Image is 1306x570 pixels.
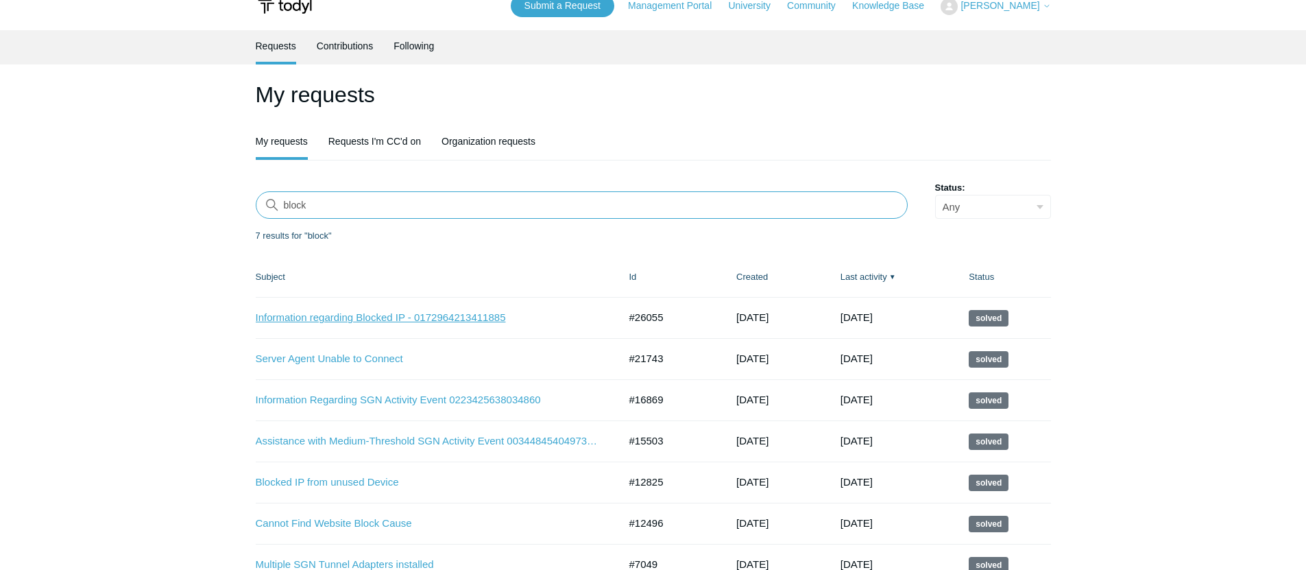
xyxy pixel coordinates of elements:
span: ▼ [889,272,896,282]
time: 12/06/2024, 08:37 [736,353,769,364]
a: Contributions [317,30,374,62]
td: #16869 [616,380,723,421]
span: This request has been solved [969,392,1008,409]
a: Last activity▼ [841,272,887,282]
time: 07/29/2025, 16:01 [841,311,873,323]
a: Assistance with Medium-Threshold SGN Activity Event 0034484540497393 [256,434,598,449]
a: Information regarding Blocked IP - 0172964213411885 [256,310,598,326]
a: Blocked IP from unused Device [256,475,598,490]
a: Requests I'm CC'd on [328,126,421,157]
time: 04/25/2024, 12:03 [841,394,873,405]
a: Created [736,272,768,282]
a: Information Regarding SGN Activity Event 0223425638034860 [256,392,598,408]
th: Status [955,257,1050,298]
div: 7 results for "block" [256,229,1051,243]
time: 07/09/2025, 13:16 [736,311,769,323]
time: 10/10/2022, 15:03 [736,558,769,570]
td: #26055 [616,298,723,339]
time: 04/04/2024, 08:05 [736,394,769,405]
h1: My requests [256,78,1051,111]
input: Search requests [256,191,908,219]
span: This request has been solved [969,475,1008,491]
time: 09/11/2023, 08:27 [736,517,769,529]
td: #15503 [616,421,723,462]
th: Id [616,257,723,298]
time: 01/31/2024, 09:20 [736,435,769,447]
td: #12825 [616,462,723,503]
td: #12496 [616,503,723,545]
time: 10/16/2023, 11:03 [841,476,873,488]
a: Cannot Find Website Block Cause [256,516,598,532]
time: 09/25/2023, 16:41 [736,476,769,488]
span: This request has been solved [969,516,1008,532]
a: Server Agent Unable to Connect [256,351,598,367]
a: Organization requests [442,126,535,157]
span: This request has been solved [969,310,1008,326]
span: This request has been solved [969,434,1008,450]
a: Following [394,30,434,62]
th: Subject [256,257,616,298]
a: My requests [256,126,308,157]
time: 10/01/2023, 10:02 [841,517,873,529]
td: #21743 [616,339,723,380]
time: 11/22/2022, 22:33 [841,558,873,570]
label: Status: [935,181,1051,195]
span: This request has been solved [969,351,1008,368]
a: Requests [256,30,296,62]
time: 02/20/2024, 10:03 [841,435,873,447]
time: 01/19/2025, 09:02 [841,353,873,364]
